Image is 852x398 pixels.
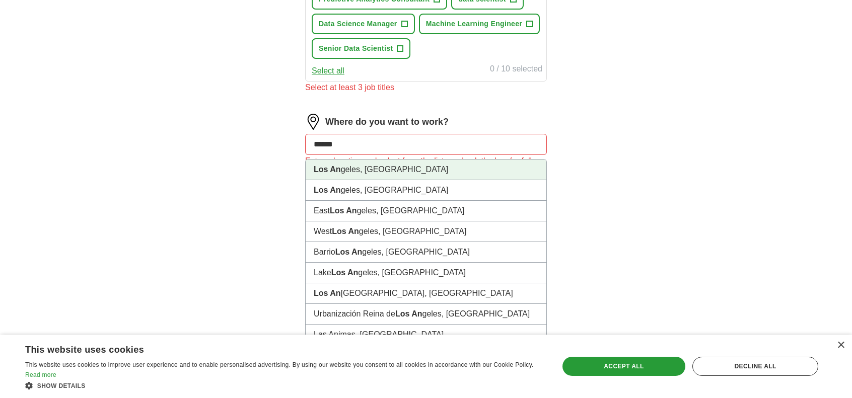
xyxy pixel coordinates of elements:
[312,38,410,59] button: Senior Data Scientist
[306,304,546,325] li: Urbanización Reina de geles, [GEOGRAPHIC_DATA]
[426,19,523,29] span: Machine Learning Engineer
[490,63,542,77] div: 0 / 10 selected
[305,114,321,130] img: location.png
[312,65,344,77] button: Select all
[562,357,685,376] div: Accept all
[395,309,422,318] strong: Los An
[306,180,546,201] li: geles, [GEOGRAPHIC_DATA]
[319,19,397,29] span: Data Science Manager
[312,14,415,34] button: Data Science Manager
[306,283,546,304] li: [GEOGRAPHIC_DATA], [GEOGRAPHIC_DATA]
[837,342,844,349] div: Close
[305,155,547,179] div: Enter a location and select from the list, or check the box for fully remote roles
[314,165,341,174] strong: Los An
[306,160,546,180] li: geles, [GEOGRAPHIC_DATA]
[306,325,546,345] li: Las Animas, [GEOGRAPHIC_DATA]
[305,82,547,94] div: Select at least 3 job titles
[25,380,543,390] div: Show details
[306,242,546,263] li: Barrio geles, [GEOGRAPHIC_DATA]
[692,357,818,376] div: Decline all
[306,263,546,283] li: Lake geles, [GEOGRAPHIC_DATA]
[314,289,341,297] strong: Los An
[330,206,357,215] strong: Los An
[319,43,393,54] span: Senior Data Scientist
[335,248,363,256] strong: Los An
[325,115,449,129] label: Where do you want to work?
[306,201,546,221] li: East geles, [GEOGRAPHIC_DATA]
[306,221,546,242] li: West geles, [GEOGRAPHIC_DATA]
[332,227,359,235] strong: Los An
[331,268,359,277] strong: Los An
[25,341,518,356] div: This website uses cookies
[314,186,341,194] strong: Los An
[37,382,86,389] span: Show details
[419,14,540,34] button: Machine Learning Engineer
[25,361,534,368] span: This website uses cookies to improve user experience and to enable personalised advertising. By u...
[25,371,56,378] a: Read more, opens a new window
